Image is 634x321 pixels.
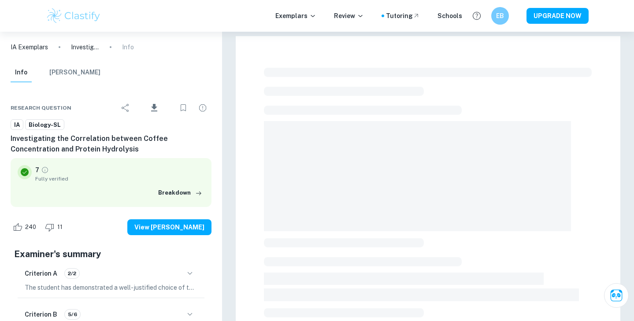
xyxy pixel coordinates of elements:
[469,8,484,23] button: Help and Feedback
[71,42,99,52] p: Investigating the Correlation between Coffee Concentration and Protein Hydrolysis
[194,99,211,117] div: Report issue
[49,63,100,82] button: [PERSON_NAME]
[25,119,64,130] a: Biology-SL
[25,269,57,278] h6: Criterion A
[127,219,211,235] button: View [PERSON_NAME]
[122,42,134,52] p: Info
[136,96,173,119] div: Download
[11,133,211,155] h6: Investigating the Correlation between Coffee Concentration and Protein Hydrolysis
[26,121,64,129] span: Biology-SL
[117,99,134,117] div: Share
[46,7,102,25] img: Clastify logo
[334,11,364,21] p: Review
[437,11,462,21] a: Schools
[604,283,629,308] button: Ask Clai
[11,104,71,112] span: Research question
[41,166,49,174] a: Grade fully verified
[14,247,208,261] h5: Examiner's summary
[11,220,41,234] div: Like
[11,42,48,52] a: IA Exemplars
[174,99,192,117] div: Bookmark
[35,175,204,183] span: Fully verified
[52,223,67,232] span: 11
[11,121,23,129] span: IA
[386,11,420,21] a: Tutoring
[65,269,79,277] span: 2/2
[526,8,589,24] button: UPGRADE NOW
[65,310,80,318] span: 5/6
[491,7,509,25] button: EB
[35,165,39,175] p: 7
[25,310,57,319] h6: Criterion B
[25,283,197,292] p: The student has demonstrated a well-justified choice of topic and research question by highlighti...
[11,63,32,82] button: Info
[495,11,505,21] h6: EB
[275,11,316,21] p: Exemplars
[156,186,204,199] button: Breakdown
[20,223,41,232] span: 240
[43,220,67,234] div: Dislike
[11,119,23,130] a: IA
